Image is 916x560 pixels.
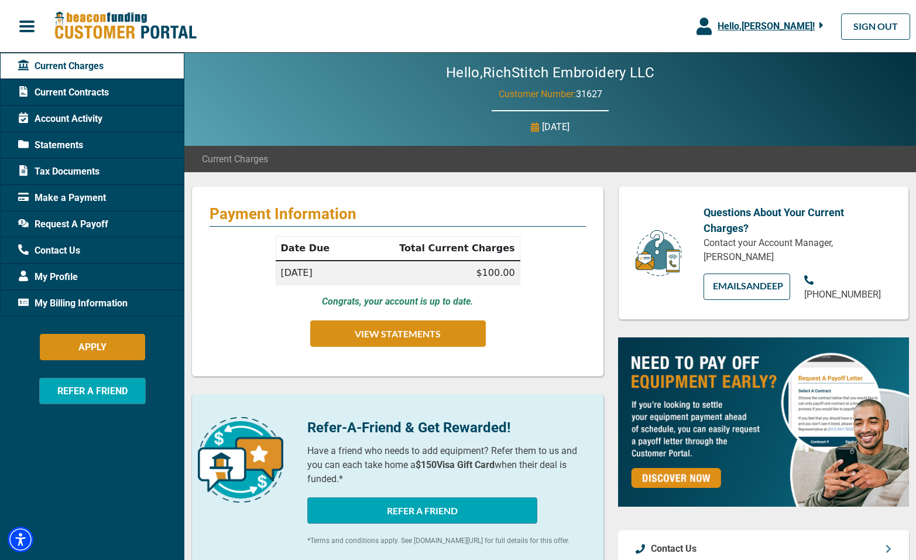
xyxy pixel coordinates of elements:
span: 31627 [576,88,602,100]
p: Questions About Your Current Charges? [704,204,891,236]
div: Accessibility Menu [8,527,33,552]
img: Beacon Funding Customer Portal Logo [54,11,197,41]
a: [PHONE_NUMBER] [804,274,891,302]
span: Current Charges [202,152,268,166]
p: Refer-A-Friend & Get Rewarded! [307,417,586,438]
img: payoff-ad-px.jpg [618,337,909,507]
span: Hello, [PERSON_NAME] ! [718,21,815,32]
button: VIEW STATEMENTS [310,320,486,347]
a: EMAILSandeep [704,274,790,300]
p: Payment Information [210,204,586,223]
button: REFER A FRIEND [39,378,146,404]
p: Contact your Account Manager, [PERSON_NAME] [704,236,891,264]
p: *Terms and conditions apply. See [DOMAIN_NAME][URL] for full details for this offer. [307,535,586,546]
th: Date Due [276,237,354,261]
button: REFER A FRIEND [307,497,537,524]
span: Make a Payment [18,191,106,205]
p: Contact Us [651,542,697,556]
span: Account Activity [18,112,102,126]
span: Current Charges [18,59,104,73]
img: refer-a-friend-icon.png [198,417,283,503]
span: My Profile [18,270,78,284]
p: [DATE] [542,120,570,134]
p: Congrats, your account is up to date. [322,295,474,309]
td: $100.00 [354,261,520,285]
p: Have a friend who needs to add equipment? Refer them to us and you can each take home a when thei... [307,444,586,486]
b: $150 Visa Gift Card [416,459,495,470]
span: Statements [18,138,83,152]
span: Tax Documents [18,165,100,179]
span: Contact Us [18,244,80,258]
img: customer-service.png [632,229,685,278]
span: My Billing Information [18,296,128,310]
span: Customer Number: [499,88,576,100]
h2: Hello, RichStitch Embroidery LLC [411,64,689,81]
td: [DATE] [276,261,354,285]
button: APPLY [40,334,145,360]
th: Total Current Charges [354,237,520,261]
a: SIGN OUT [841,13,910,40]
span: Current Contracts [18,86,109,100]
span: [PHONE_NUMBER] [804,289,881,300]
span: Request A Payoff [18,217,108,231]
